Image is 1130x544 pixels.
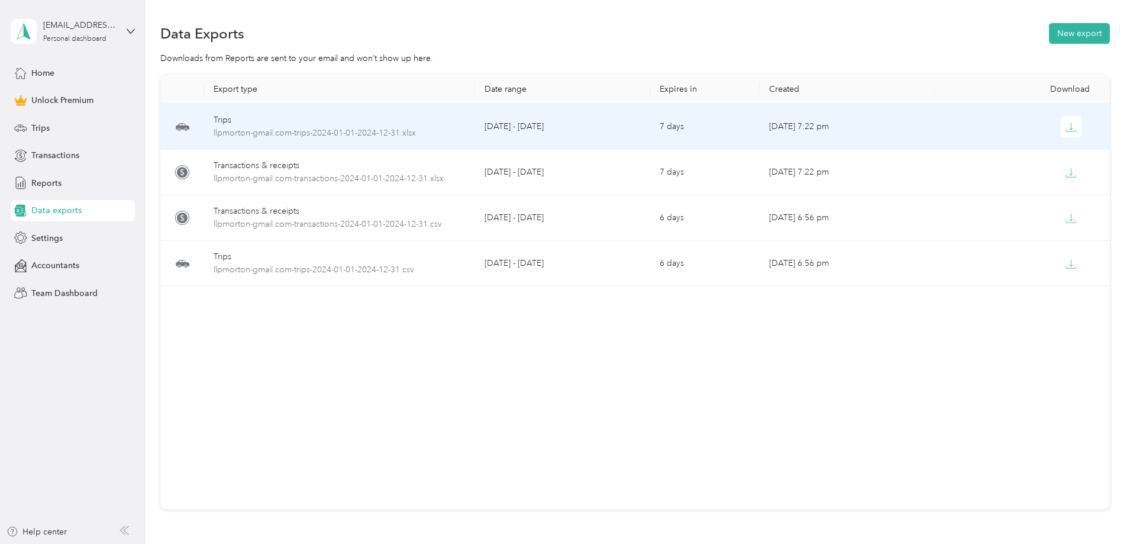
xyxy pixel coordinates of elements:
span: llpmorton-gmail.com-transactions-2024-01-01-2024-12-31.xlsx [214,172,466,185]
div: Downloads from Reports are sent to your email and won’t show up here. [160,52,1110,65]
th: Export type [204,75,475,104]
td: 6 days [650,195,760,241]
span: llpmorton-gmail.com-trips-2024-01-01-2024-12-31.csv [214,263,466,276]
div: Trips [214,114,466,127]
td: [DATE] 6:56 pm [760,241,935,287]
div: Transactions & receipts [214,159,466,172]
div: Transactions & receipts [214,205,466,218]
span: Home [31,67,54,79]
td: 7 days [650,104,760,150]
span: llpmorton-gmail.com-trips-2024-01-01-2024-12-31.xlsx [214,127,466,140]
span: llpmorton-gmail.com-transactions-2024-01-01-2024-12-31.csv [214,218,466,231]
div: Trips [214,250,466,263]
th: Date range [475,75,650,104]
span: Transactions [31,149,79,162]
td: [DATE] - [DATE] [475,104,650,150]
td: 6 days [650,241,760,287]
span: Unlock Premium [31,94,93,107]
span: Reports [31,177,62,189]
h1: Data Exports [160,27,244,40]
td: 7 days [650,150,760,195]
button: Help center [7,526,67,538]
td: [DATE] 6:56 pm [760,195,935,241]
div: Download [944,84,1100,94]
td: [DATE] - [DATE] [475,241,650,287]
td: [DATE] 7:22 pm [760,150,935,195]
iframe: Everlance-gr Chat Button Frame [1064,478,1130,544]
span: Settings [31,232,63,244]
th: Created [760,75,935,104]
span: Accountants [31,259,79,272]
span: Team Dashboard [31,287,98,300]
span: Trips [31,122,50,134]
div: Personal dashboard [43,36,106,43]
span: Data exports [31,204,82,217]
td: [DATE] - [DATE] [475,150,650,195]
div: [EMAIL_ADDRESS][DOMAIN_NAME] [43,19,117,31]
td: [DATE] - [DATE] [475,195,650,241]
button: New export [1049,23,1110,44]
td: [DATE] 7:22 pm [760,104,935,150]
th: Expires in [650,75,760,104]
